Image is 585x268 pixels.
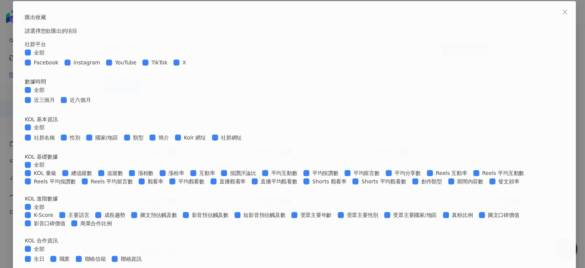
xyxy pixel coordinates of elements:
span: YouTube [107,58,135,67]
span: 總追蹤數 [62,171,90,179]
span: 主要語言 [59,213,87,222]
span: 近三個月 [24,96,52,105]
span: 按讚評論比 [224,171,257,179]
span: 簡介 [151,135,168,143]
span: 平均留言數 [350,171,382,179]
span: 類型 [125,135,142,143]
span: 平均觀看數 [171,179,204,188]
span: 漲粉率 [161,171,184,179]
span: 漲粉數 [130,171,152,179]
span: 期間內容數 [455,179,488,188]
div: 社群平台 [18,40,567,48]
span: 聯絡信箱 [76,258,104,266]
span: 受眾主要性別 [343,213,381,222]
span: 觀看率 [140,179,162,188]
button: Close [560,3,575,19]
span: 發文頻率 [497,179,524,188]
span: Reels 互動率 [433,171,472,179]
span: 職業 [50,258,67,266]
span: 全部 [24,248,41,256]
span: 聯絡資訊 [113,258,140,266]
p: 匯出收藏 [18,12,567,21]
span: 平均分享數 [392,171,424,179]
span: 影音預估觸及數 [185,213,229,222]
span: 商業合作比例 [72,222,110,230]
span: 全部 [24,48,41,56]
span: Shorts 平均觀看數 [358,179,409,188]
span: 互動率 [193,171,215,179]
span: 短影音預估觸及數 [238,213,286,222]
span: Facebook [24,58,56,67]
span: 生日 [24,258,41,266]
span: Shorts 觀看率 [308,179,348,188]
span: 國家/地區 [87,135,116,143]
span: 圖文口碑價值 [486,213,524,222]
span: 成長趨勢 [96,213,123,222]
span: 全部 [24,162,41,171]
div: 數據時間 [18,78,567,86]
span: 性別 [61,135,78,143]
span: 平均互動數 [266,171,299,179]
span: 受眾主要年齡 [296,213,334,222]
div: KOL 基本資訊 [18,116,567,124]
span: X [176,58,185,67]
span: TikTok [144,58,166,67]
span: K-Score [24,213,50,222]
span: 直播觀看率 [213,179,246,188]
span: 直播平均觀看數 [255,179,299,188]
span: 受眾主要國家/地區 [390,213,441,222]
span: Reels 平均留言數 [82,179,131,188]
span: close [565,8,571,14]
span: Kolr 網址 [177,135,206,143]
span: 近六個月 [61,96,88,105]
span: 全部 [24,205,41,213]
span: 創作類型 [419,179,446,188]
span: 影音口碑價值 [24,222,62,230]
span: Reels 平均互動數 [481,171,529,179]
span: Instagram [65,58,98,67]
span: 全部 [24,86,41,95]
div: KOL 基礎數據 [18,154,567,162]
div: KOL 進階數據 [18,197,567,205]
span: Reels 平均按讚數 [24,179,73,188]
span: 社群網址 [215,135,242,143]
span: 真粉比例 [450,213,477,222]
p: 請選擇您欲匯出的項目 [18,26,567,34]
span: 平均按讚數 [308,171,340,179]
span: 社群名稱 [24,135,52,143]
span: 圖文預估觸及數 [133,213,176,222]
span: 追蹤數 [99,171,121,179]
span: 全部 [24,124,41,133]
span: KOL 量級 [24,171,53,179]
div: KOL 合作資訊 [18,239,567,248]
